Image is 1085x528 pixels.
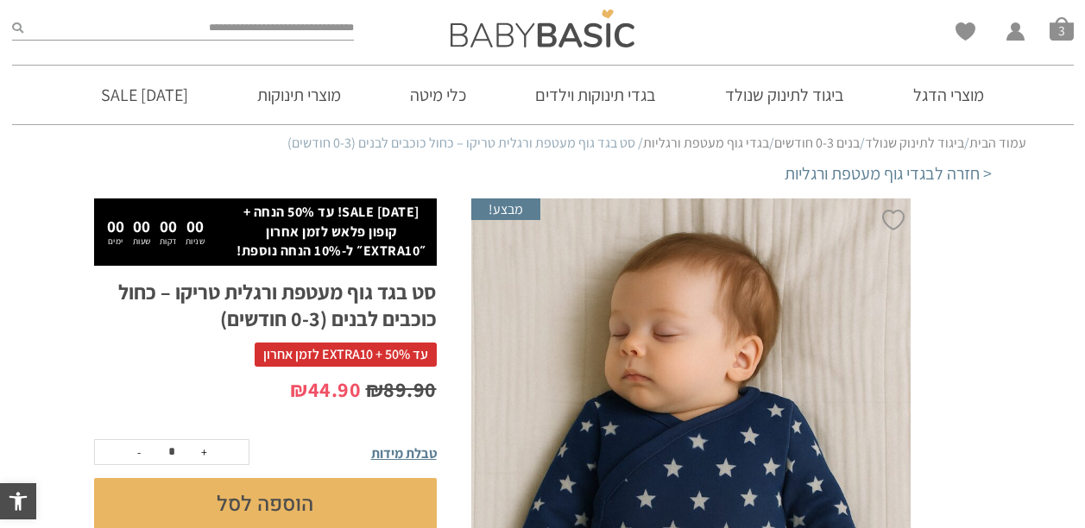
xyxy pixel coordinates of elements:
[107,216,124,236] span: 00
[643,134,769,152] a: בגדי גוף מעטפת ורגליות
[290,375,361,403] bdi: 44.90
[126,440,152,464] button: -
[509,66,682,124] a: בגדי תינוקות וילדים
[1050,16,1074,41] span: סל קניות
[371,444,437,462] span: טבלת מידות
[155,440,189,464] input: כמות המוצר
[785,161,992,185] a: < חזרה לבגדי גוף מעטפת ורגליות
[186,216,204,236] span: 00
[94,279,437,332] h1: סט בגד גוף מעטפת ורגלית טריקו – כחול כוכבים לבנים (0-3 חודשים)
[969,134,1026,152] a: עמוד הבית
[133,216,150,236] span: 00
[1050,16,1074,41] a: סל קניות3
[192,440,218,464] button: +
[366,375,384,403] span: ₪
[186,237,205,246] p: שניות
[160,216,177,236] span: 00
[107,237,124,246] p: ימים
[956,22,975,41] a: Wishlist
[60,134,1026,153] nav: Breadcrumb
[290,375,308,403] span: ₪
[255,343,437,367] span: עד 50% + EXTRA10 לזמן אחרון
[231,66,367,124] a: מוצרי תינוקות
[451,9,634,47] img: Baby Basic בגדי תינוקות וילדים אונליין
[384,66,492,124] a: כלי מיטה
[366,375,437,403] bdi: 89.90
[774,134,860,152] a: בנים 0-3 חודשים
[699,66,870,124] a: ביגוד לתינוק שנולד
[235,203,427,261] p: [DATE] SALE! עד 50% הנחה + קופון פלאש לזמן אחרון ״EXTRA10״ ל-10% הנחה נוספת!
[160,237,177,246] p: דקות
[471,198,540,219] span: מבצע!
[75,66,214,124] a: [DATE] SALE
[133,237,151,246] p: שעות
[956,22,975,47] span: Wishlist
[887,66,1010,124] a: מוצרי הדגל
[865,134,964,152] a: ביגוד לתינוק שנולד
